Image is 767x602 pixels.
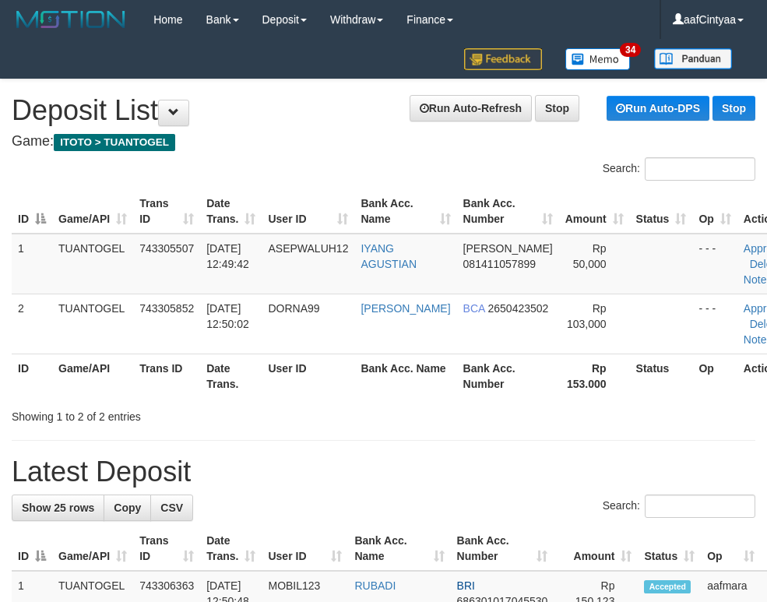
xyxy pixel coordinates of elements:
[206,302,249,330] span: [DATE] 12:50:02
[692,189,737,234] th: Op: activate to sort column ascending
[12,526,52,571] th: ID: activate to sort column descending
[262,189,354,234] th: User ID: activate to sort column ascending
[139,242,194,255] span: 743305507
[114,502,141,514] span: Copy
[463,302,485,315] span: BCA
[52,294,133,354] td: TUANTOGEL
[645,157,755,181] input: Search:
[620,43,641,57] span: 34
[12,294,52,354] td: 2
[160,502,183,514] span: CSV
[565,48,631,70] img: Button%20Memo.svg
[692,294,737,354] td: - - -
[12,403,308,424] div: Showing 1 to 2 of 2 entries
[52,234,133,294] td: TUANTOGEL
[262,526,348,571] th: User ID: activate to sort column ascending
[645,495,755,518] input: Search:
[361,242,417,270] a: IYANG AGUSTIAN
[354,354,456,398] th: Bank Acc. Name
[535,95,579,121] a: Stop
[457,189,559,234] th: Bank Acc. Number: activate to sort column ascending
[12,354,52,398] th: ID
[554,526,638,571] th: Amount: activate to sort column ascending
[744,273,767,286] a: Note
[451,526,554,571] th: Bank Acc. Number: activate to sort column ascending
[457,579,475,592] span: BRI
[354,579,396,592] a: RUBADI
[603,495,755,518] label: Search:
[630,354,693,398] th: Status
[200,354,262,398] th: Date Trans.
[744,333,767,346] a: Note
[12,189,52,234] th: ID: activate to sort column descending
[487,302,548,315] span: Copy 2650423502 to clipboard
[262,354,354,398] th: User ID
[139,302,194,315] span: 743305852
[463,258,536,270] span: Copy 081411057899 to clipboard
[607,96,709,121] a: Run Auto-DPS
[52,526,133,571] th: Game/API: activate to sort column ascending
[701,526,761,571] th: Op: activate to sort column ascending
[559,189,630,234] th: Amount: activate to sort column ascending
[410,95,532,121] a: Run Auto-Refresh
[567,302,607,330] span: Rp 103,000
[354,189,456,234] th: Bank Acc. Name: activate to sort column ascending
[52,354,133,398] th: Game/API
[692,354,737,398] th: Op
[654,48,732,69] img: panduan.png
[644,580,691,593] span: Accepted
[573,242,607,270] span: Rp 50,000
[559,354,630,398] th: Rp 153.000
[133,189,200,234] th: Trans ID: activate to sort column ascending
[12,495,104,521] a: Show 25 rows
[200,189,262,234] th: Date Trans.: activate to sort column ascending
[692,234,737,294] td: - - -
[22,502,94,514] span: Show 25 rows
[12,456,755,488] h1: Latest Deposit
[463,242,553,255] span: [PERSON_NAME]
[268,302,319,315] span: DORNA99
[457,354,559,398] th: Bank Acc. Number
[133,354,200,398] th: Trans ID
[12,234,52,294] td: 1
[268,242,348,255] span: ASEPWALUH12
[12,134,755,150] h4: Game:
[630,189,693,234] th: Status: activate to sort column ascending
[54,134,175,151] span: ITOTO > TUANTOGEL
[206,242,249,270] span: [DATE] 12:49:42
[104,495,151,521] a: Copy
[133,526,200,571] th: Trans ID: activate to sort column ascending
[150,495,193,521] a: CSV
[603,157,755,181] label: Search:
[12,8,130,31] img: MOTION_logo.png
[712,96,755,121] a: Stop
[52,189,133,234] th: Game/API: activate to sort column ascending
[12,95,755,126] h1: Deposit List
[464,48,542,70] img: Feedback.jpg
[361,302,450,315] a: [PERSON_NAME]
[200,526,262,571] th: Date Trans.: activate to sort column ascending
[638,526,701,571] th: Status: activate to sort column ascending
[554,39,642,79] a: 34
[348,526,450,571] th: Bank Acc. Name: activate to sort column ascending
